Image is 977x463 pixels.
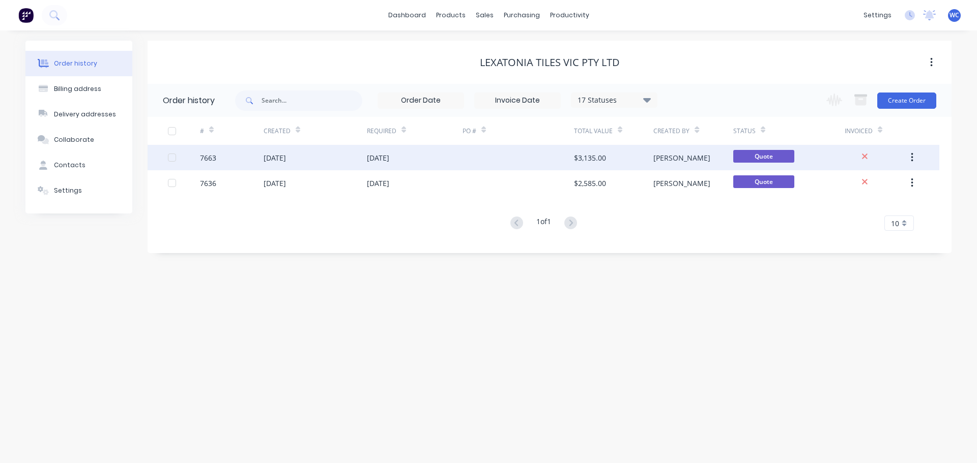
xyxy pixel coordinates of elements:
[574,127,613,136] div: Total Value
[877,92,936,109] button: Create Order
[653,127,689,136] div: Created By
[367,127,396,136] div: Required
[480,56,620,69] div: Lexatonia Tiles Vic Pty Ltd
[950,11,959,20] span: WC
[18,8,34,23] img: Factory
[475,93,560,108] input: Invoice Date
[536,216,551,231] div: 1 of 1
[367,152,389,163] div: [DATE]
[845,117,908,145] div: Invoiced
[653,117,733,145] div: Created By
[545,8,594,23] div: productivity
[200,152,216,163] div: 7663
[54,59,97,68] div: Order history
[845,127,873,136] div: Invoiced
[891,218,899,229] span: 10
[431,8,471,23] div: products
[54,186,82,195] div: Settings
[25,76,132,102] button: Billing address
[574,178,606,189] div: $2,585.00
[25,152,132,178] button: Contacts
[378,93,464,108] input: Order Date
[367,178,389,189] div: [DATE]
[471,8,499,23] div: sales
[733,175,794,188] span: Quote
[264,178,286,189] div: [DATE]
[163,95,215,107] div: Order history
[858,8,897,23] div: settings
[200,127,204,136] div: #
[54,84,101,94] div: Billing address
[574,117,653,145] div: Total Value
[653,178,710,189] div: [PERSON_NAME]
[200,117,264,145] div: #
[264,152,286,163] div: [DATE]
[733,150,794,163] span: Quote
[383,8,431,23] a: dashboard
[54,161,85,170] div: Contacts
[499,8,545,23] div: purchasing
[54,135,94,144] div: Collaborate
[264,117,367,145] div: Created
[367,117,463,145] div: Required
[25,178,132,203] button: Settings
[574,152,606,163] div: $3,135.00
[25,102,132,127] button: Delivery addresses
[25,51,132,76] button: Order history
[733,117,845,145] div: Status
[200,178,216,189] div: 7636
[264,127,291,136] div: Created
[463,127,476,136] div: PO #
[463,117,574,145] div: PO #
[733,127,756,136] div: Status
[54,110,116,119] div: Delivery addresses
[25,127,132,152] button: Collaborate
[262,90,362,111] input: Search...
[653,152,710,163] div: [PERSON_NAME]
[571,95,657,106] div: 17 Statuses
